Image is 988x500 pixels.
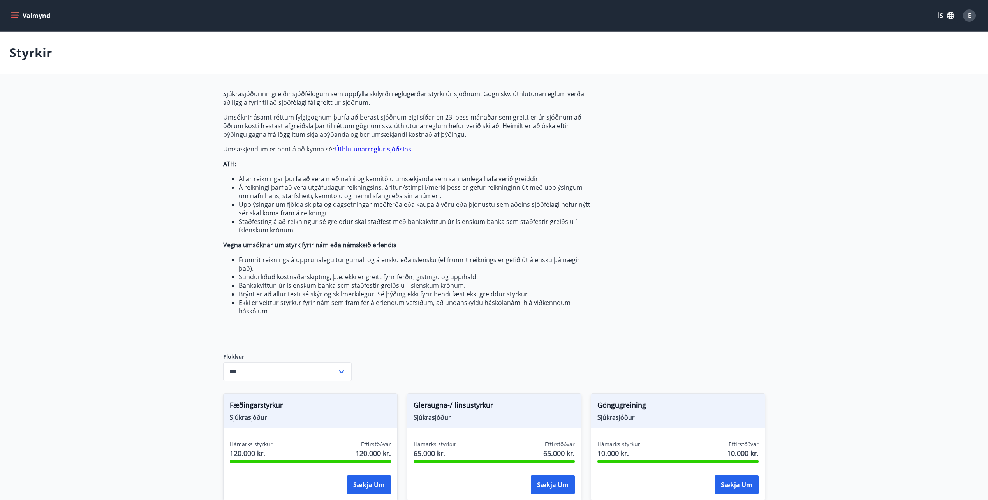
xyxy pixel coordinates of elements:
[361,440,391,448] span: Eftirstöðvar
[597,440,640,448] span: Hámarks styrkur
[727,448,759,458] span: 10.000 kr.
[597,448,640,458] span: 10.000 kr.
[729,440,759,448] span: Eftirstöðvar
[414,448,456,458] span: 65.000 kr.
[239,298,591,315] li: Ekki er veittur styrkur fyrir nám sem fram fer á erlendum vefsíðum, að undanskyldu háskólanámi hj...
[543,448,575,458] span: 65.000 kr.
[239,174,591,183] li: Allar reikningar þurfa að vera með nafni og kennitölu umsækjanda sem sannanlega hafa verið greiddir.
[223,160,236,168] strong: ATH:
[230,400,391,413] span: Fæðingarstyrkur
[9,9,53,23] button: menu
[414,440,456,448] span: Hámarks styrkur
[239,281,591,290] li: Bankakvittun úr íslenskum banka sem staðfestir greiðslu í íslenskum krónum.
[223,113,591,139] p: Umsóknir ásamt réttum fylgigögnum þurfa að berast sjóðnum eigi síðar en 23. þess mánaðar sem grei...
[230,448,273,458] span: 120.000 kr.
[715,475,759,494] button: Sækja um
[223,241,396,249] strong: Vegna umsóknar um styrk fyrir nám eða námskeið erlendis
[968,11,971,20] span: E
[347,475,391,494] button: Sækja um
[223,90,591,107] p: Sjúkrasjóðurinn greiðir sjóðfélögum sem uppfylla skilyrði reglugerðar styrki úr sjóðnum. Gögn skv...
[239,273,591,281] li: Sundurliðuð kostnaðarskipting, þ.e. ekki er greitt fyrir ferðir, gistingu og uppihald.
[414,400,575,413] span: Gleraugna-/ linsustyrkur
[239,183,591,200] li: Á reikningi þarf að vera útgáfudagur reikningsins, áritun/stimpill/merki þess er gefur reikningin...
[335,145,413,153] a: Úthlutunarreglur sjóðsins.
[223,353,352,361] label: Flokkur
[356,448,391,458] span: 120.000 kr.
[597,400,759,413] span: Göngugreining
[239,290,591,298] li: Brýnt er að allur texti sé skýr og skilmerkilegur. Sé þýðing ekki fyrir hendi fæst ekki greiddur ...
[230,413,391,422] span: Sjúkrasjóður
[545,440,575,448] span: Eftirstöðvar
[414,413,575,422] span: Sjúkrasjóður
[597,413,759,422] span: Sjúkrasjóður
[239,200,591,217] li: Upplýsingar um fjölda skipta og dagsetningar meðferða eða kaupa á vöru eða þjónustu sem aðeins sj...
[223,145,591,153] p: Umsækjendum er bent á að kynna sér
[239,217,591,234] li: Staðfesting á að reikningur sé greiddur skal staðfest með bankakvittun úr íslenskum banka sem sta...
[9,44,52,61] p: Styrkir
[960,6,979,25] button: E
[933,9,958,23] button: ÍS
[531,475,575,494] button: Sækja um
[239,255,591,273] li: Frumrit reiknings á upprunalegu tungumáli og á ensku eða íslensku (ef frumrit reiknings er gefið ...
[230,440,273,448] span: Hámarks styrkur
